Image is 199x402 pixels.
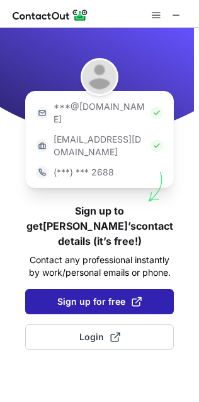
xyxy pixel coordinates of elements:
[13,8,88,23] img: ContactOut v5.3.10
[25,289,174,314] button: Sign up for free
[81,58,118,96] img: Doris Deleon
[25,254,174,279] p: Contact any professional instantly by work/personal emails or phone.
[79,331,120,343] span: Login
[25,203,174,249] h1: Sign up to get [PERSON_NAME]’s contact details (it’s free!)
[36,107,48,119] img: https://contactout.com/extension/app/static/media/login-email-icon.f64bce713bb5cd1896fef81aa7b14a...
[57,295,142,308] span: Sign up for free
[36,139,48,152] img: https://contactout.com/extension/app/static/media/login-work-icon.638a5007170bc45168077fde17b29a1...
[151,139,163,152] img: Check Icon
[25,324,174,350] button: Login
[151,107,163,119] img: Check Icon
[54,133,145,158] p: [EMAIL_ADDRESS][DOMAIN_NAME]
[36,166,48,179] img: https://contactout.com/extension/app/static/media/login-phone-icon.bacfcb865e29de816d437549d7f4cb...
[54,100,145,126] p: ***@[DOMAIN_NAME]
